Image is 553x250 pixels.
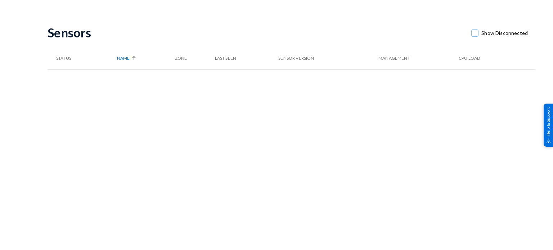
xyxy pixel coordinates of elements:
div: Name [117,55,171,62]
th: Management [378,47,459,69]
th: CPU Load [459,47,513,69]
span: Name [117,55,130,62]
div: Sensors [48,25,464,40]
img: help_support.svg [546,138,551,143]
div: Help & Support [544,103,553,146]
th: Sensor Version [278,47,378,69]
th: Zone [175,47,215,69]
th: Last Seen [215,47,279,69]
th: Status [48,47,117,69]
span: Show Disconnected [481,28,528,38]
